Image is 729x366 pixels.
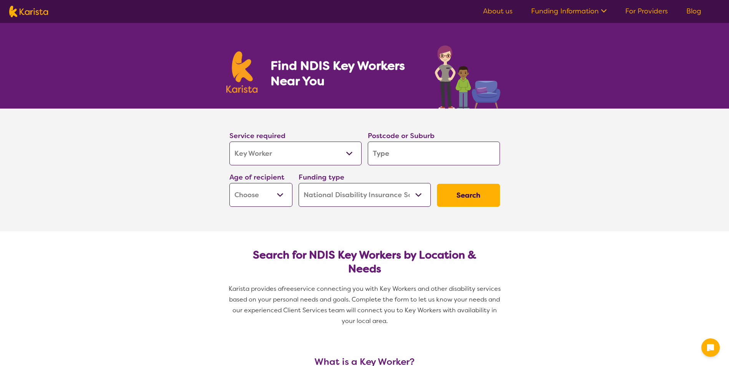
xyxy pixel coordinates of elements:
a: About us [483,7,513,16]
label: Postcode or Suburb [368,131,435,140]
a: Funding Information [531,7,607,16]
img: key-worker [433,41,503,109]
a: For Providers [625,7,668,16]
input: Type [368,142,500,165]
button: Search [437,184,500,207]
label: Service required [229,131,286,140]
span: Karista provides a [229,285,282,293]
a: Blog [686,7,701,16]
h2: Search for NDIS Key Workers by Location & Needs [236,248,494,276]
label: Age of recipient [229,173,284,182]
span: free [282,285,294,293]
span: service connecting you with Key Workers and other disability services based on your personal need... [229,285,502,325]
img: Karista logo [9,6,48,17]
label: Funding type [299,173,344,182]
h1: Find NDIS Key Workers Near You [271,58,419,89]
img: Karista logo [226,51,258,93]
